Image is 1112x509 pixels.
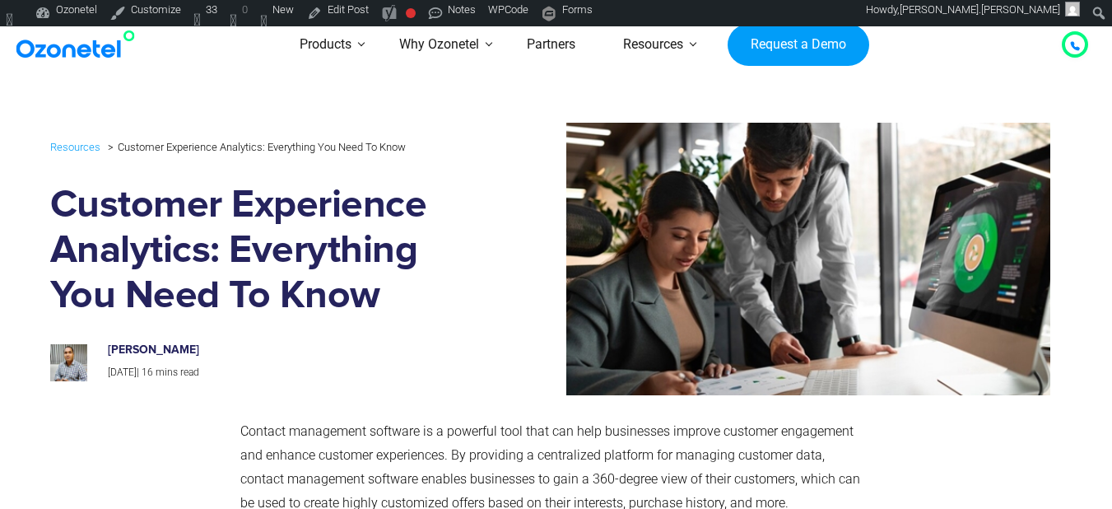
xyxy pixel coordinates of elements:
p: | [108,364,455,382]
div: Focus keyphrase not set [406,8,416,18]
a: Partners [503,16,599,74]
h6: [PERSON_NAME] [108,343,455,357]
a: Resources [599,16,707,74]
span: [DATE] [108,367,137,378]
h1: Customer Experience Analytics: Everything You Need To Know [50,183,472,319]
a: Why Ozonetel [375,16,503,74]
img: prashanth-kancherla_avatar-200x200.jpeg [50,344,87,381]
a: Request a Demo [728,24,868,67]
span: mins read [156,367,199,378]
span: [PERSON_NAME].[PERSON_NAME] [900,3,1060,16]
a: Resources [50,138,100,156]
span: 16 [142,367,153,378]
li: Customer Experience Analytics: Everything You Need To Know [104,137,406,157]
a: Products [276,16,375,74]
